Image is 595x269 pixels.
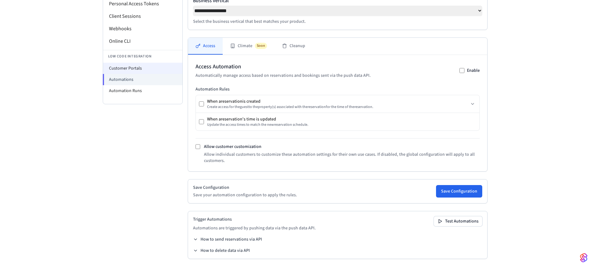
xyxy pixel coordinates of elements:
[103,50,182,63] li: Low Code Integration
[207,98,373,105] div: When a reservation is created
[193,247,250,254] button: How to delete data via API
[204,151,480,164] p: Allow individual customers to customize these automation settings for their own use cases. If dis...
[196,72,371,79] p: Automatically manage access based on reservations and bookings sent via the push data API.
[103,10,182,22] li: Client Sessions
[580,253,588,263] img: SeamLogoGradient.69752ec5.svg
[103,74,182,85] li: Automations
[275,38,313,55] button: Cleanup
[204,144,261,150] label: Allow customer customization
[193,236,262,242] button: How to send reservations via API
[207,116,308,122] div: When a reservation 's time is updated
[196,86,480,92] h3: Automation Rules
[193,18,482,25] p: Select the business vertical that best matches your product.
[207,122,308,127] div: Update the access times to match the new reservation schedule.
[193,192,297,198] p: Save your automation configuration to apply the rules.
[103,85,182,96] li: Automation Runs
[255,43,267,49] span: Soon
[193,184,297,191] h2: Save Configuration
[103,63,182,74] li: Customer Portals
[193,216,316,223] h2: Trigger Automations
[467,67,480,74] label: Enable
[434,216,482,226] button: Test Automations
[103,22,182,35] li: Webhooks
[207,105,373,110] div: Create access for the guest to the property (s) associated with the reservation for the time of t...
[103,35,182,47] li: Online CLI
[223,38,275,55] button: ClimateSoon
[188,38,223,55] button: Access
[436,185,482,198] button: Save Configuration
[193,225,316,231] p: Automations are triggered by pushing data via the push data API.
[196,62,371,71] h2: Access Automation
